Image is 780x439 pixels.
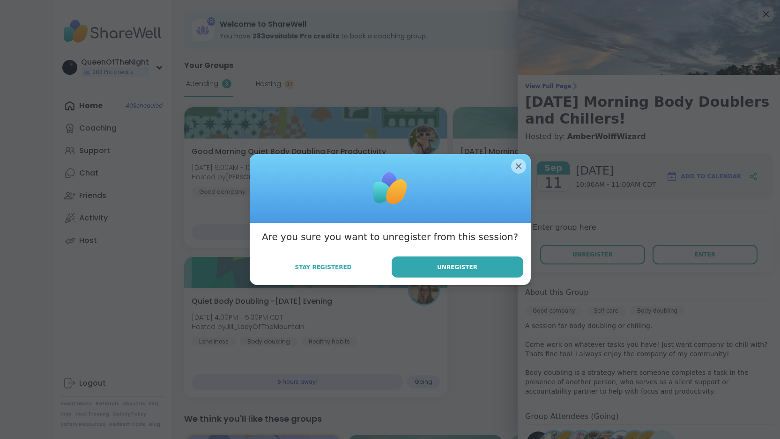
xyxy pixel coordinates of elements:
span: Unregister [437,263,477,271]
span: Stay Registered [295,263,351,271]
button: Stay Registered [257,257,390,277]
h3: Are you sure you want to unregister from this session? [262,230,518,243]
button: Unregister [392,256,523,278]
img: ShareWell Logomark [367,165,414,212]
